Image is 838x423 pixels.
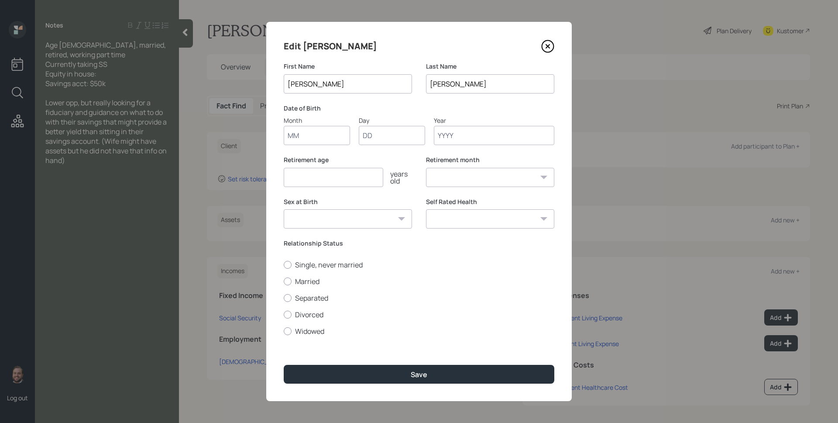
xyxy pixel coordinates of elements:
label: Separated [284,293,554,303]
div: years old [383,170,412,184]
label: Relationship Status [284,239,554,248]
button: Save [284,365,554,384]
div: Year [434,116,554,125]
input: Day [359,126,425,145]
div: Month [284,116,350,125]
label: Widowed [284,326,554,336]
label: Sex at Birth [284,198,412,206]
label: Date of Birth [284,104,554,113]
label: Single, never married [284,260,554,270]
input: Year [434,126,554,145]
label: Retirement age [284,156,412,164]
h4: Edit [PERSON_NAME] [284,39,377,53]
label: Self Rated Health [426,198,554,206]
label: First Name [284,62,412,71]
label: Married [284,277,554,286]
div: Save [411,370,427,379]
label: Last Name [426,62,554,71]
div: Day [359,116,425,125]
label: Divorced [284,310,554,319]
input: Month [284,126,350,145]
label: Retirement month [426,156,554,164]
